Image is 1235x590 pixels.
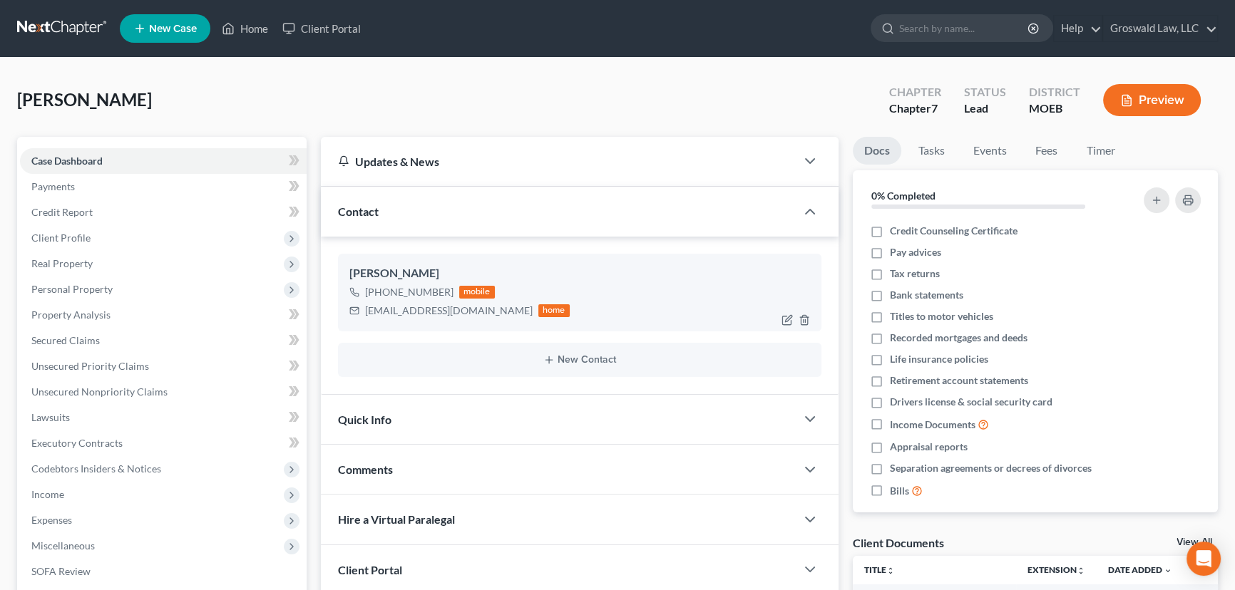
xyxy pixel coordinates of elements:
i: unfold_more [886,566,895,575]
span: Drivers license & social security card [890,395,1052,409]
span: Personal Property [31,283,113,295]
span: Property Analysis [31,309,111,321]
div: District [1029,84,1080,100]
span: Income [31,488,64,500]
div: home [538,304,570,317]
div: [PHONE_NUMBER] [365,285,453,299]
a: Lawsuits [20,405,307,430]
a: SOFA Review [20,559,307,584]
i: expand_more [1164,566,1172,575]
span: SOFA Review [31,565,91,577]
a: Docs [853,137,901,165]
a: Tasks [907,137,956,165]
a: Groswald Law, LLC [1103,16,1217,41]
span: Bills [890,484,909,498]
span: Contact [338,205,379,218]
a: Executory Contracts [20,430,307,456]
a: Property Analysis [20,302,307,328]
div: Chapter [889,84,941,100]
span: Retirement account statements [890,373,1028,388]
span: Client Portal [338,563,402,576]
a: Credit Report [20,200,307,225]
span: Lawsuits [31,411,70,423]
a: Extensionunfold_more [1028,564,1085,575]
span: Codebtors Insiders & Notices [31,462,161,475]
span: Miscellaneous [31,539,95,552]
a: View All [1177,537,1212,547]
div: mobile [459,286,495,299]
a: Unsecured Priority Claims [20,353,307,379]
span: 7 [931,101,938,115]
span: Comments [338,462,393,476]
span: Secured Claims [31,334,100,346]
button: New Contact [349,354,810,366]
span: Separation agreements or decrees of divorces [890,461,1092,475]
a: Events [962,137,1018,165]
span: Case Dashboard [31,155,103,167]
div: [PERSON_NAME] [349,265,810,282]
button: Preview [1103,84,1201,116]
div: Status [964,84,1006,100]
span: Credit Report [31,206,93,218]
a: Titleunfold_more [864,564,895,575]
div: Updates & News [338,154,779,169]
span: Recorded mortgages and deeds [890,331,1028,345]
span: Executory Contracts [31,437,123,449]
span: Expenses [31,514,72,526]
div: Lead [964,100,1006,117]
a: Secured Claims [20,328,307,353]
span: Tax returns [890,266,940,281]
span: Quick Info [338,413,391,426]
span: Income Documents [890,418,975,432]
div: Chapter [889,100,941,117]
a: Help [1054,16,1102,41]
span: Titles to motor vehicles [890,309,993,324]
span: Client Profile [31,232,91,244]
a: Fees [1024,137,1070,165]
a: Date Added expand_more [1108,564,1172,575]
strong: 0% Completed [871,190,936,202]
input: Search by name... [899,15,1030,41]
span: Payments [31,180,75,192]
span: Real Property [31,257,93,269]
a: Payments [20,174,307,200]
i: unfold_more [1077,566,1085,575]
span: Hire a Virtual Paralegal [338,512,455,526]
div: MOEB [1029,100,1080,117]
div: [EMAIL_ADDRESS][DOMAIN_NAME] [365,304,533,318]
span: Credit Counseling Certificate [890,224,1018,238]
span: Appraisal reports [890,440,968,454]
a: Client Portal [275,16,368,41]
div: Client Documents [853,535,944,550]
span: Life insurance policies [890,352,988,366]
span: [PERSON_NAME] [17,89,152,110]
div: Open Intercom Messenger [1187,542,1221,576]
span: Unsecured Priority Claims [31,360,149,372]
a: Home [215,16,275,41]
a: Timer [1075,137,1127,165]
span: Unsecured Nonpriority Claims [31,385,168,398]
span: Pay advices [890,245,941,259]
span: Bank statements [890,288,963,302]
a: Unsecured Nonpriority Claims [20,379,307,405]
a: Case Dashboard [20,148,307,174]
span: New Case [149,24,197,34]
